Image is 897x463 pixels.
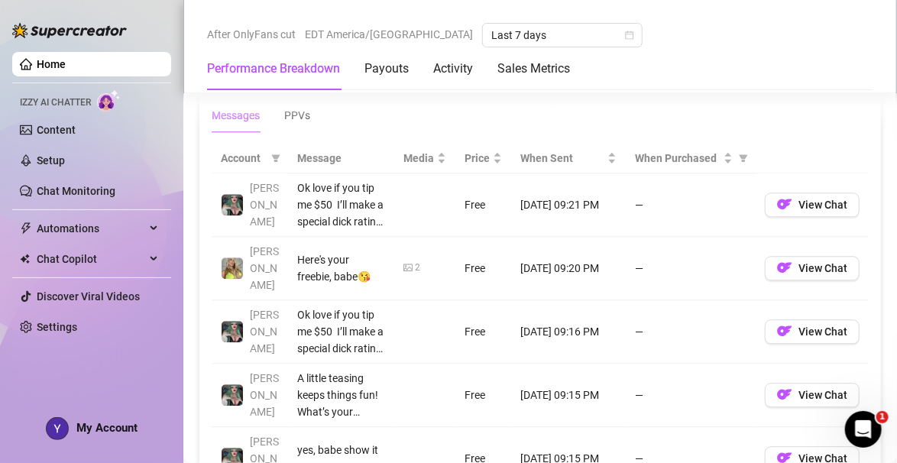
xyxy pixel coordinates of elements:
span: picture [403,263,413,272]
a: Discover Viral Videos [37,290,140,303]
span: When Sent [520,150,604,167]
th: Media [394,144,455,173]
span: Izzy AI Chatter [20,96,91,110]
img: OF [777,323,792,338]
span: EDT America/[GEOGRAPHIC_DATA] [305,23,473,46]
span: When Purchased [635,150,721,167]
td: [DATE] 09:21 PM [511,173,626,237]
span: [PERSON_NAME] [250,309,279,355]
div: Sales Metrics [497,60,570,78]
div: 2 [415,261,420,275]
img: logo-BBDzfeDw.svg [12,23,127,38]
th: When Purchased [626,144,756,173]
td: Free [455,237,511,300]
a: Home [37,58,66,70]
span: View Chat [798,262,847,274]
td: [DATE] 09:20 PM [511,237,626,300]
td: — [626,237,756,300]
img: Elise [222,194,243,215]
a: Settings [37,321,77,333]
span: My Account [76,421,138,435]
span: [PERSON_NAME] [250,182,279,228]
div: Messages [212,107,260,124]
button: OFView Chat [765,319,860,344]
img: OF [777,387,792,402]
img: Chat Copilot [20,254,30,264]
th: Message [288,144,394,173]
td: — [626,300,756,364]
td: Free [455,173,511,237]
span: Price [465,150,490,167]
div: Activity [433,60,473,78]
img: Joslyn [222,257,243,279]
span: Media [403,150,434,167]
span: View Chat [798,199,847,211]
img: Elise [222,384,243,406]
span: [PERSON_NAME] [250,245,279,291]
span: Chat Copilot [37,247,145,271]
th: Price [455,144,511,173]
td: [DATE] 09:16 PM [511,300,626,364]
span: 1 [876,411,889,423]
img: AAcHTtd2V7icpMOWI5yxK3mO1ot8sEXwvEgCQJ1lLbzjt_W3=s96-c [47,418,68,439]
span: filter [736,147,751,170]
div: Performance Breakdown [207,60,340,78]
div: PPVs [284,107,310,124]
span: After OnlyFans cut [207,23,296,46]
span: Account [221,150,265,167]
span: calendar [625,31,634,40]
td: [DATE] 09:15 PM [511,364,626,427]
button: OFView Chat [765,256,860,280]
div: Ok love if you tip me $50 I’ll make a special dick rating video just for you right now trust me c... [297,306,385,357]
span: filter [268,147,283,170]
span: [PERSON_NAME] [250,372,279,418]
span: thunderbolt [20,222,32,235]
a: OFView Chat [765,265,860,277]
div: Payouts [364,60,409,78]
a: OFView Chat [765,202,860,214]
img: OF [777,196,792,212]
button: OFView Chat [765,383,860,407]
span: View Chat [798,325,847,338]
td: — [626,173,756,237]
img: Elise [222,321,243,342]
span: View Chat [798,389,847,401]
button: OFView Chat [765,193,860,217]
td: Free [455,300,511,364]
span: Last 7 days [491,24,633,47]
a: OFView Chat [765,392,860,404]
td: — [626,364,756,427]
span: Automations [37,216,145,241]
a: Setup [37,154,65,167]
a: OFView Chat [765,329,860,341]
div: Ok love if you tip me $50 I’ll make a special dick rating video just for you right now trust me c... [297,180,385,230]
a: Content [37,124,76,136]
img: OF [777,260,792,275]
div: A little teasing keeps things fun! What’s your favorite vibe? [297,370,385,420]
a: Chat Monitoring [37,185,115,197]
span: filter [271,154,280,163]
iframe: Intercom live chat [845,411,882,448]
img: AI Chatter [97,89,121,112]
span: filter [739,154,748,163]
td: Free [455,364,511,427]
th: When Sent [511,144,626,173]
div: Here's your freebie, babe😘 [297,251,385,285]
